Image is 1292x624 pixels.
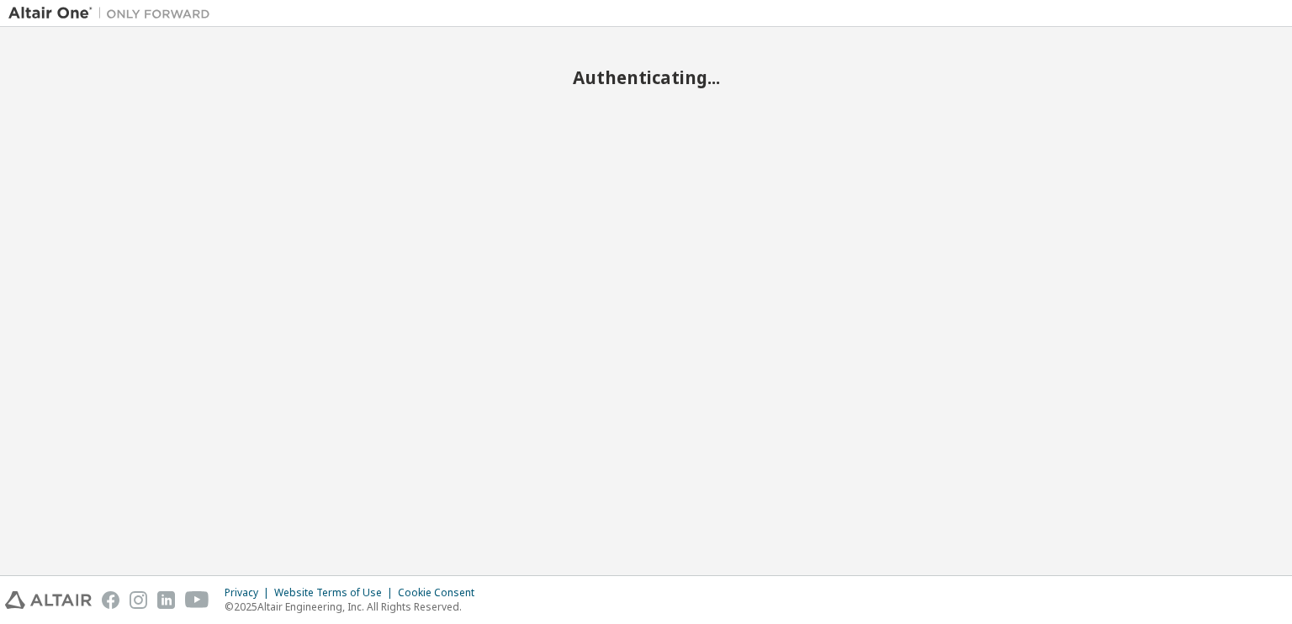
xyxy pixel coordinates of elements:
[130,591,147,609] img: instagram.svg
[8,5,219,22] img: Altair One
[398,586,484,600] div: Cookie Consent
[102,591,119,609] img: facebook.svg
[274,586,398,600] div: Website Terms of Use
[8,66,1284,88] h2: Authenticating...
[185,591,209,609] img: youtube.svg
[5,591,92,609] img: altair_logo.svg
[225,600,484,614] p: © 2025 Altair Engineering, Inc. All Rights Reserved.
[157,591,175,609] img: linkedin.svg
[225,586,274,600] div: Privacy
